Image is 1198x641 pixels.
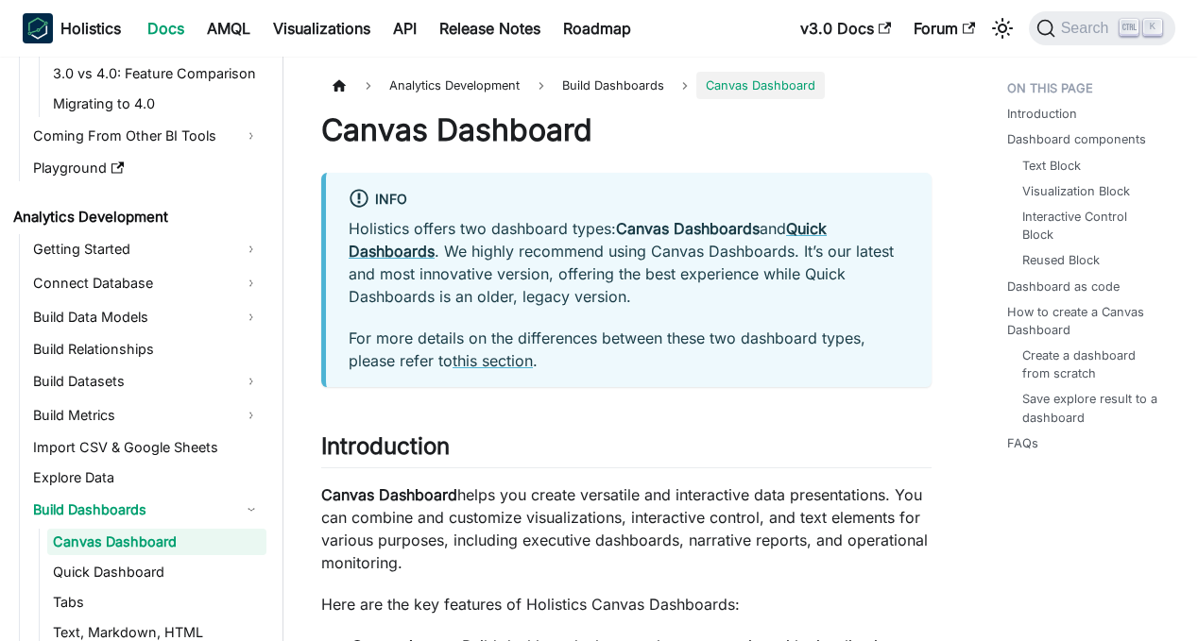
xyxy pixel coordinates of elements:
[27,155,266,181] a: Playground
[1022,390,1160,426] a: Save explore result to a dashboard
[321,432,932,468] h2: Introduction
[987,13,1018,43] button: Switch between dark and light mode (currently light mode)
[196,13,262,43] a: AMQL
[552,13,642,43] a: Roadmap
[1029,11,1175,45] button: Search (Ctrl+K)
[1055,20,1121,37] span: Search
[23,13,121,43] a: HolisticsHolistics
[1022,208,1160,244] a: Interactive Control Block
[349,217,909,308] p: Holistics offers two dashboard types: and . We highly recommend using Canvas Dashboards. It’s our...
[136,13,196,43] a: Docs
[1007,434,1038,452] a: FAQs
[27,366,266,396] a: Build Datasets
[696,72,825,99] span: Canvas Dashboard
[27,121,266,151] a: Coming From Other BI Tools
[27,495,266,525] a: Build Dashboards
[47,60,266,87] a: 3.0 vs 4.0: Feature Comparison
[349,327,909,372] p: For more details on the differences between these two dashboard types, please refer to .
[321,485,457,504] strong: Canvas Dashboard
[47,589,266,616] a: Tabs
[321,72,932,99] nav: Breadcrumbs
[47,91,266,117] a: Migrating to 4.0
[262,13,382,43] a: Visualizations
[1143,19,1162,36] kbd: K
[27,302,266,332] a: Build Data Models
[1022,182,1130,200] a: Visualization Block
[349,219,827,261] a: Quick Dashboards
[349,188,909,212] div: info
[321,111,932,149] h1: Canvas Dashboard
[27,434,266,461] a: Import CSV & Google Sheets
[321,483,932,574] p: helps you create versatile and interactive data presentations. You can combine and customize visu...
[453,351,533,370] a: this section
[789,13,902,43] a: v3.0 Docs
[1007,278,1120,295] a: Dashboard as code
[1007,130,1146,148] a: Dashboard components
[1007,303,1168,339] a: How to create a Canvas Dashboard
[60,17,121,40] b: Holistics
[27,234,266,264] a: Getting Started
[902,13,986,43] a: Forum
[616,219,760,238] strong: Canvas Dashboards
[27,336,266,363] a: Build Relationships
[27,400,266,430] a: Build Metrics
[27,268,266,298] a: Connect Database
[428,13,552,43] a: Release Notes
[1022,346,1160,382] a: Create a dashboard from scratch
[8,204,266,230] a: Analytics Development
[1022,157,1081,175] a: Text Block
[47,559,266,585] a: Quick Dashboard
[47,529,266,555] a: Canvas Dashboard
[27,464,266,491] a: Explore Data
[380,72,529,99] span: Analytics Development
[23,13,53,43] img: Holistics
[1022,251,1100,269] a: Reused Block
[321,72,357,99] a: Home page
[382,13,428,43] a: API
[1007,105,1077,123] a: Introduction
[553,72,674,99] span: Build Dashboards
[321,593,932,616] p: Here are the key features of Holistics Canvas Dashboards:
